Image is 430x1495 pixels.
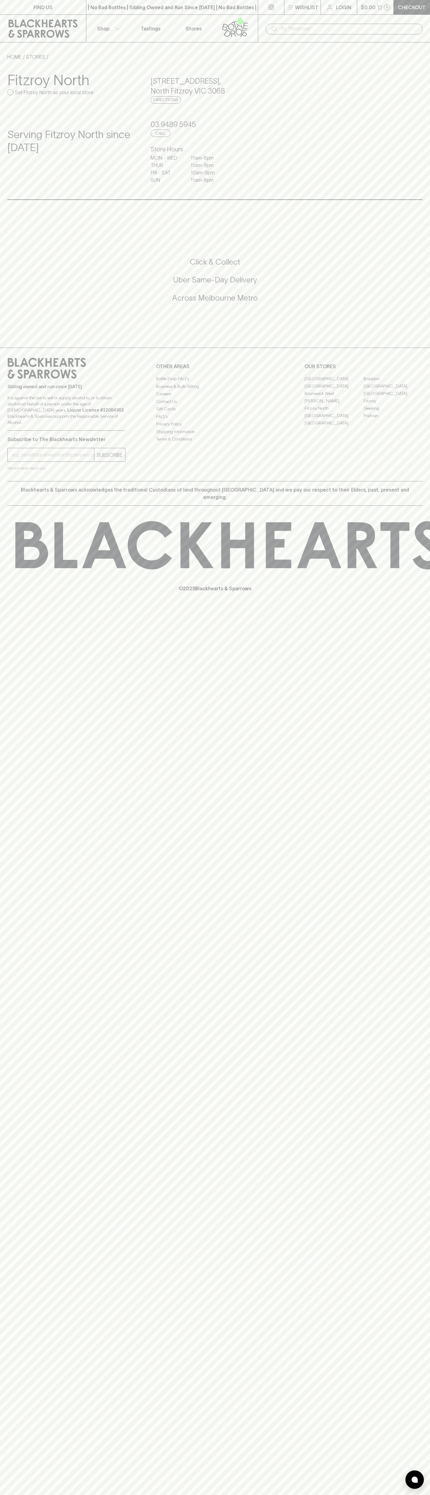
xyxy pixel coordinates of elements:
[151,176,181,184] p: SUN
[151,96,181,104] a: Directions
[151,144,279,154] h6: Store Hours
[364,390,423,397] a: [GEOGRAPHIC_DATA]
[7,275,423,285] h5: Uber Same-Day Delivery
[129,15,172,42] a: Tastings
[386,6,388,9] p: 0
[191,169,221,176] p: 10am - 9pm
[364,375,423,382] a: Braddon
[156,413,274,420] a: FAQ's
[186,25,202,32] p: Stores
[7,232,423,335] div: Call to action block
[364,412,423,419] a: Prahran
[305,405,364,412] a: Fitzroy North
[7,293,423,303] h5: Across Melbourne Metro
[305,390,364,397] a: Brunswick West
[336,4,351,11] p: Login
[26,54,45,60] a: STORES
[172,15,215,42] a: Stores
[156,421,274,428] a: Privacy Policy
[156,390,274,398] a: Careers
[305,419,364,427] a: [GEOGRAPHIC_DATA]
[151,76,279,96] h5: [STREET_ADDRESS] , North Fitzroy VIC 3068
[94,448,125,461] button: SUBSCRIBE
[156,398,274,405] a: Contact Us
[156,383,274,390] a: Business & Bulk Gifting
[295,4,318,11] p: Wishlist
[305,397,364,405] a: [PERSON_NAME]
[305,363,423,370] p: OUR STORES
[361,4,376,11] p: $0.00
[7,128,136,154] h4: Serving Fitzroy North since [DATE]
[156,405,274,413] a: Gift Cards
[7,395,125,425] p: It is against the law to sell or supply alcohol to, or to obtain alcohol on behalf of a person un...
[86,15,129,42] button: Shop
[364,397,423,405] a: Fitzroy
[305,382,364,390] a: [GEOGRAPHIC_DATA]
[156,363,274,370] p: OTHER AREAS
[151,130,170,137] a: Call
[67,408,124,413] strong: Liquor License #32064953
[191,161,221,169] p: 11am - 9pm
[364,382,423,390] a: [GEOGRAPHIC_DATA]
[97,451,123,459] p: SUBSCRIBE
[305,375,364,382] a: [GEOGRAPHIC_DATA]
[156,375,274,383] a: Bottle Drop FAQ's
[156,436,274,443] a: Terms & Conditions
[151,120,279,130] h5: 03 9489 5945
[151,161,181,169] p: THUR
[141,25,160,32] p: Tastings
[280,24,418,34] input: Try "Pinot noir"
[305,412,364,419] a: [GEOGRAPHIC_DATA]
[191,176,221,184] p: 11am - 8pm
[12,450,94,460] input: e.g. jane@blackheartsandsparrows.com.au
[151,169,181,176] p: FRI - SAT
[7,465,125,471] p: We will never spam you
[7,384,125,390] p: Sibling owned and run since [DATE]
[191,154,221,161] p: 11am - 8pm
[151,154,181,161] p: MON - WED
[97,25,109,32] p: Shop
[398,4,426,11] p: Checkout
[364,405,423,412] a: Geelong
[7,436,125,443] p: Subscribe to The Blackhearts Newsletter
[12,486,418,501] p: Blackhearts & Sparrows acknowledges the traditional Custodians of land throughout [GEOGRAPHIC_DAT...
[7,71,136,89] h3: Fitzroy North
[34,4,53,11] p: FIND US
[412,1477,418,1483] img: bubble-icon
[156,428,274,435] a: Shipping Information
[15,89,93,96] p: Set Fitzroy North as your local store
[7,257,423,267] h5: Click & Collect
[7,54,22,60] a: HOME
